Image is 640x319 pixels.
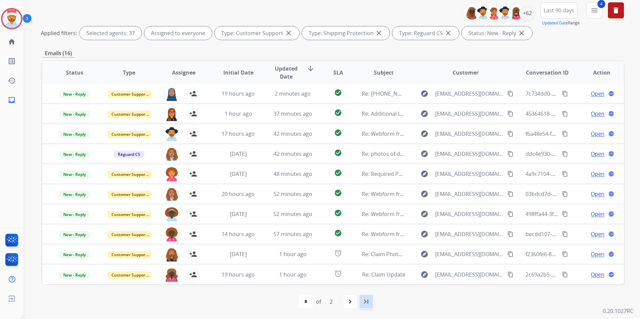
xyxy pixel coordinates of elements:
mat-icon: explore [420,130,428,138]
span: Type [123,69,135,77]
mat-icon: explore [420,150,428,158]
span: Updated Date [271,65,301,81]
span: [EMAIL_ADDRESS][DOMAIN_NAME] [435,190,504,198]
mat-icon: arrow_downward [307,65,315,73]
button: Updated Date [542,20,568,26]
span: Customer Support [107,131,151,138]
mat-icon: alarm [334,249,342,257]
mat-icon: person_add [189,110,197,118]
img: agent-avatar [165,127,178,141]
span: Customer Support [107,111,151,118]
p: 0.20.1027RC [603,307,633,315]
img: agent-avatar [165,147,178,161]
span: Open [591,170,605,178]
span: Customer Support [107,211,151,218]
span: Re: Claim Photo Request [362,250,424,258]
mat-icon: explore [420,250,428,258]
mat-icon: close [444,29,452,37]
span: [EMAIL_ADDRESS][DOMAIN_NAME] [435,110,504,118]
mat-icon: language [608,191,614,197]
mat-icon: language [608,211,614,217]
mat-icon: content_copy [562,211,568,217]
span: Re: Claim Update [362,271,405,278]
span: Re: Required Photos [362,170,413,178]
span: [EMAIL_ADDRESS][DOMAIN_NAME] [435,150,504,158]
span: Last 90 days [544,9,574,12]
mat-icon: person_add [189,170,197,178]
mat-icon: content_copy [507,171,513,177]
mat-icon: content_copy [507,272,513,278]
div: Assigned to everyone [144,26,212,40]
span: 45364618-7326-4d7a-93cf-f76bebfd336e [526,110,626,117]
span: [DATE] [230,150,247,157]
div: 2 [324,295,338,308]
mat-icon: person_add [189,90,197,98]
mat-icon: content_copy [562,171,568,177]
span: [DATE] [230,170,247,178]
mat-icon: content_copy [562,191,568,197]
span: [EMAIL_ADDRESS][DOMAIN_NAME] [435,271,504,279]
span: Customer Support [107,251,151,258]
span: New - Reply [59,251,90,258]
div: Type: Customer Support [215,26,299,40]
span: New - Reply [59,272,90,279]
span: 42 minutes ago [273,150,312,157]
span: ddc4e930-678b-40cd-bb38-5b07ceb362e1 [526,150,630,157]
span: 37 minutes ago [273,110,312,117]
span: 1 hour ago [279,271,307,278]
mat-icon: close [285,29,293,37]
span: Customer Support [107,171,151,178]
mat-icon: person_add [189,190,197,198]
span: Open [591,130,605,138]
mat-icon: history [8,77,16,85]
mat-icon: alarm [334,270,342,278]
span: Open [591,150,605,158]
mat-icon: language [608,251,614,257]
span: Customer Support [107,272,151,279]
span: New - Reply [59,91,90,98]
span: becdd107-5d40-40ba-93cf-56309e799624 [526,230,628,238]
mat-icon: menu [590,6,598,14]
span: New - Reply [59,131,90,138]
img: agent-avatar [165,87,178,101]
mat-icon: content_copy [562,272,568,278]
span: 2 minutes ago [275,90,311,97]
span: [EMAIL_ADDRESS][DOMAIN_NAME] [435,210,504,218]
div: Type: Reguard CS [392,26,459,40]
span: Reguard CS [114,151,144,158]
span: 52 minutes ago [273,210,312,218]
span: Open [591,190,605,198]
mat-icon: language [608,111,614,117]
mat-icon: check_circle [334,89,342,97]
mat-icon: explore [420,210,428,218]
span: 4a9c7104-a53d-4ffd-8416-1aaa242f4e5a [526,170,625,178]
mat-icon: explore [420,190,428,198]
mat-icon: language [608,231,614,237]
img: agent-avatar [165,227,178,241]
span: 52 minutes ago [273,190,312,198]
span: SLA [333,69,343,77]
span: Re: Webform from [EMAIL_ADDRESS][DOMAIN_NAME] on [DATE] [362,130,523,137]
mat-icon: check_circle [334,109,342,117]
span: 2c69a2b5-52dd-42f4-8bbe-abdbc76f0d6f [526,271,627,278]
span: Re: Webform from [EMAIL_ADDRESS][DOMAIN_NAME] on [DATE] [362,210,523,218]
mat-icon: content_copy [507,191,513,197]
span: [EMAIL_ADDRESS][DOMAIN_NAME] [435,130,504,138]
span: 20 hours ago [222,190,255,198]
span: New - Reply [59,231,90,238]
mat-icon: content_copy [507,231,513,237]
span: Subject [374,69,394,77]
span: Re: Additional Information [362,110,428,117]
span: 19 hours ago [222,90,255,97]
span: [EMAIL_ADDRESS][DOMAIN_NAME] [435,90,504,98]
img: agent-avatar [165,187,178,201]
mat-icon: language [608,91,614,97]
mat-icon: language [608,272,614,278]
span: 1 hour ago [225,110,252,117]
mat-icon: check_circle [334,149,342,157]
mat-icon: explore [420,271,428,279]
img: agent-avatar [165,268,178,282]
span: Open [591,90,605,98]
mat-icon: explore [420,110,428,118]
span: Re: Webform from [EMAIL_ADDRESS][DOMAIN_NAME] on [DATE] [362,230,523,238]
